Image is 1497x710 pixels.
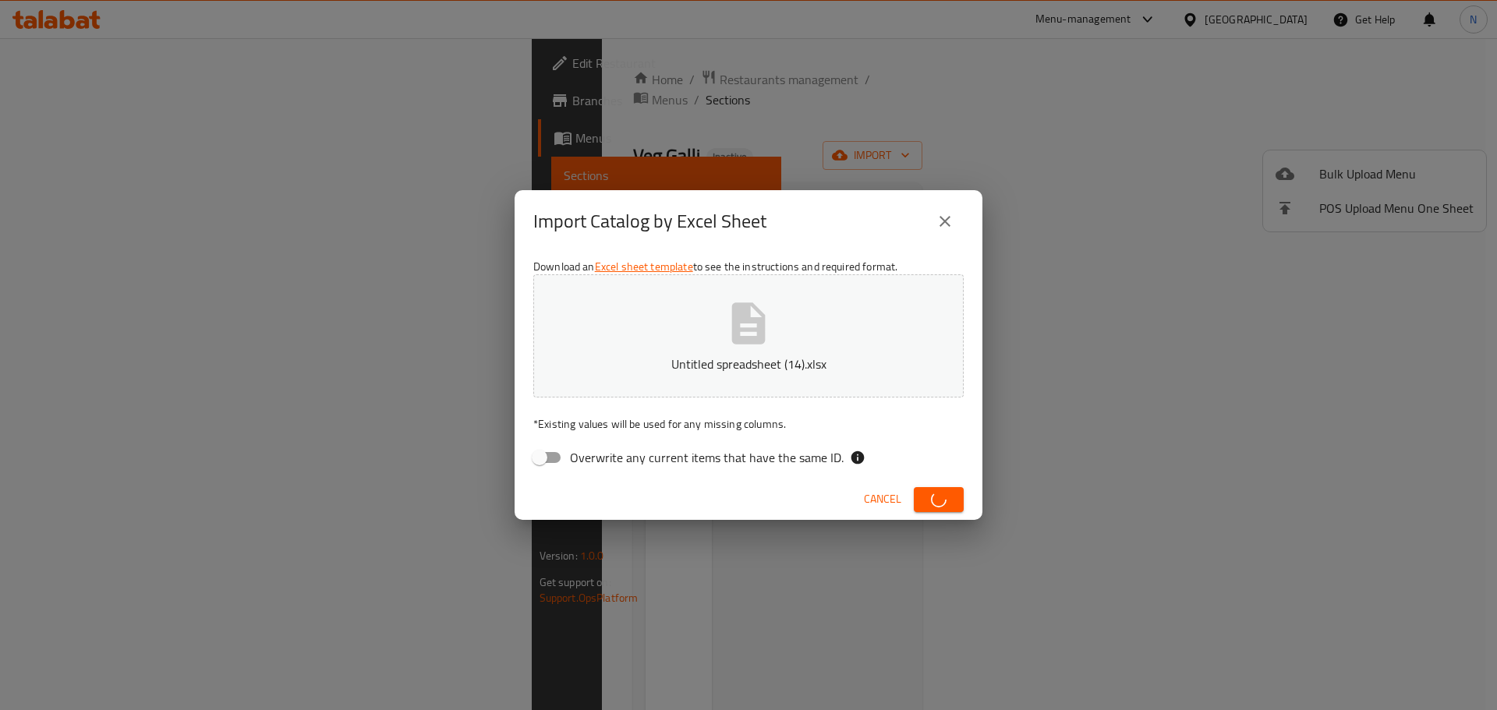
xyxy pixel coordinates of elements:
[858,485,908,514] button: Cancel
[850,450,865,465] svg: If the overwrite option isn't selected, then the items that match an existing ID will be ignored ...
[926,203,964,240] button: close
[595,256,693,277] a: Excel sheet template
[533,274,964,397] button: Untitled spreadsheet (14).xlsx
[570,448,844,467] span: Overwrite any current items that have the same ID.
[864,489,901,509] span: Cancel
[515,253,982,479] div: Download an to see the instructions and required format.
[533,209,766,234] h2: Import Catalog by Excel Sheet
[557,355,940,373] p: Untitled spreadsheet (14).xlsx
[533,416,964,432] p: Existing values will be used for any missing columns.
